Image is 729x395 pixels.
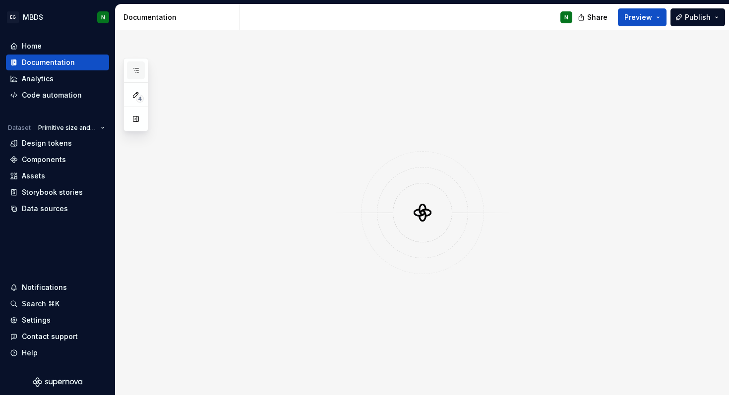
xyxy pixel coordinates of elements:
span: 4 [136,95,144,103]
span: Preview [624,12,652,22]
span: Primitive size and spacing [38,124,97,132]
a: Settings [6,312,109,328]
a: Home [6,38,109,54]
div: Search ⌘K [22,299,60,309]
div: Components [22,155,66,165]
div: Notifications [22,282,67,292]
a: Code automation [6,87,109,103]
span: Publish [685,12,711,22]
div: Code automation [22,90,82,100]
button: Share [573,8,614,26]
button: EGMBDSN [2,6,113,28]
svg: Supernova Logo [33,377,82,387]
button: Contact support [6,329,109,344]
div: Data sources [22,204,68,214]
div: N [101,13,105,21]
div: EG [7,11,19,23]
button: Primitive size and spacing [34,121,109,135]
button: Search ⌘K [6,296,109,312]
div: Home [22,41,42,51]
div: Design tokens [22,138,72,148]
a: Design tokens [6,135,109,151]
button: Preview [618,8,667,26]
button: Notifications [6,280,109,295]
button: Publish [670,8,725,26]
a: Data sources [6,201,109,217]
button: Help [6,345,109,361]
a: Analytics [6,71,109,87]
div: Contact support [22,332,78,341]
div: N [564,13,568,21]
div: Documentation [123,12,235,22]
div: Assets [22,171,45,181]
div: Analytics [22,74,54,84]
div: Settings [22,315,51,325]
a: Storybook stories [6,184,109,200]
div: MBDS [23,12,43,22]
span: Share [587,12,607,22]
div: Help [22,348,38,358]
div: Dataset [8,124,31,132]
a: Assets [6,168,109,184]
div: Documentation [22,57,75,67]
div: Storybook stories [22,187,83,197]
a: Components [6,152,109,168]
a: Documentation [6,55,109,70]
